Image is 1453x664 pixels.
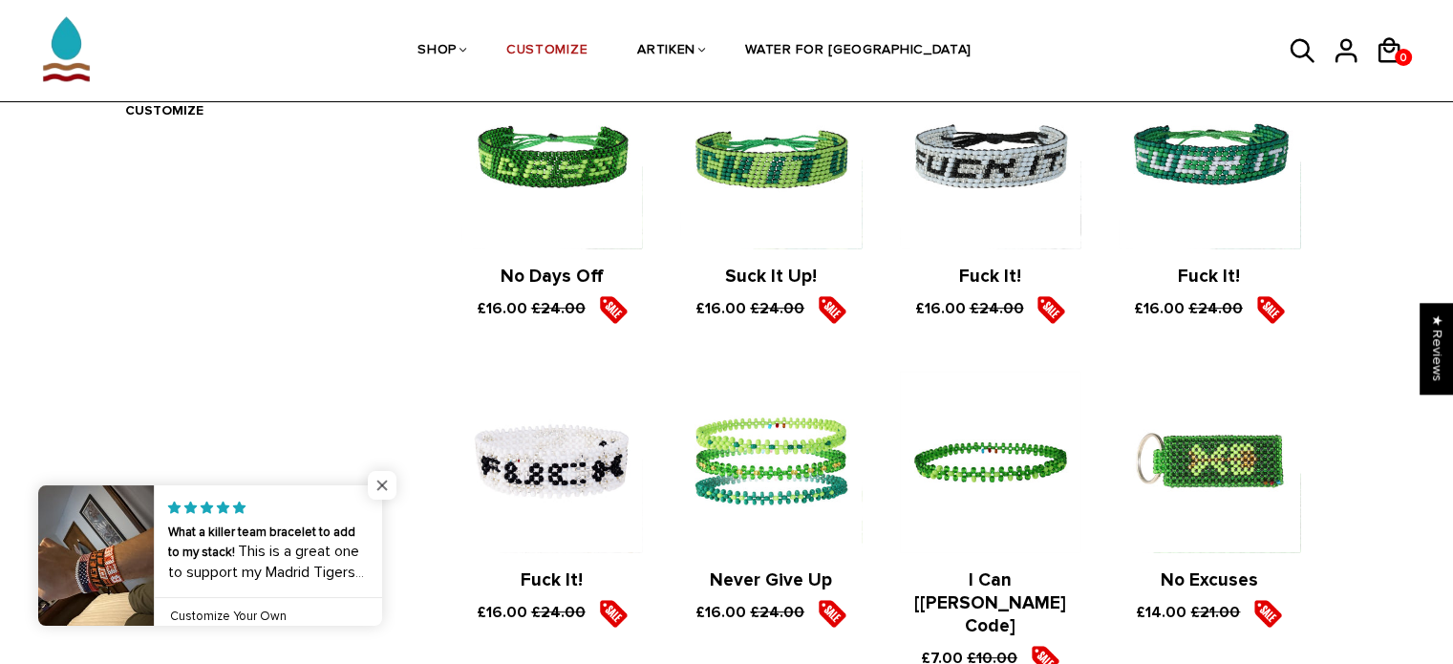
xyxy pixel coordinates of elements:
span: £16.00 [695,299,746,318]
span: 0 [1395,46,1412,70]
s: £24.00 [531,299,586,318]
s: £24.00 [750,299,804,318]
a: Suck It Up! [725,266,817,288]
img: sale5.png [818,599,846,628]
img: sale5.png [1036,295,1065,324]
span: Close popup widget [368,471,396,500]
img: sale5.png [818,295,846,324]
a: 0 [1395,49,1412,66]
img: sale5.png [1253,599,1282,628]
img: sale5.png [599,599,628,628]
a: Fuck It! [959,266,1021,288]
a: I Can [[PERSON_NAME] Code] [914,569,1066,637]
img: sale5.png [1256,295,1285,324]
a: ARTIKEN [637,1,695,102]
span: £16.00 [695,603,746,622]
span: £16.00 [914,299,965,318]
a: Never Give Up [710,569,832,591]
a: CUSTOMIZE [506,1,588,102]
s: £24.00 [969,299,1023,318]
a: No Excuses [1161,569,1258,591]
a: SHOP [417,1,457,102]
span: £14.00 [1136,603,1186,622]
a: Fuck It! [1178,266,1240,288]
div: Click to open Judge.me floating reviews tab [1421,303,1453,394]
s: £24.00 [750,603,804,622]
a: No Days Off [501,266,604,288]
span: £16.00 [477,299,527,318]
img: sale5.png [599,295,628,324]
span: £16.00 [1134,299,1185,318]
s: £21.00 [1190,603,1240,622]
span: £16.00 [477,603,527,622]
a: WATER FOR [GEOGRAPHIC_DATA] [745,1,972,102]
s: £24.00 [1188,299,1243,318]
s: £24.00 [531,603,586,622]
a: CUSTOMIZE [125,102,203,118]
a: Fuck It! [521,569,583,591]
